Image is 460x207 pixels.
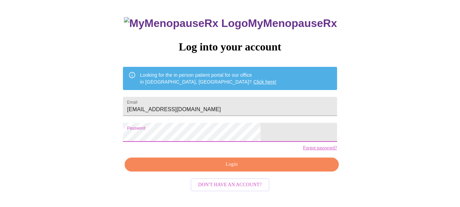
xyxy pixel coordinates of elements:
[191,178,269,192] button: Don't have an account?
[140,69,276,88] div: Looking for the in person patient portal for our office in [GEOGRAPHIC_DATA], [GEOGRAPHIC_DATA]?
[132,160,331,169] span: Login
[123,41,337,53] h3: Log into your account
[125,158,338,172] button: Login
[124,17,337,30] h3: MyMenopauseRx
[253,79,276,85] a: Click here!
[198,181,262,189] span: Don't have an account?
[303,145,337,151] a: Forgot password?
[189,181,271,187] a: Don't have an account?
[124,17,248,30] img: MyMenopauseRx Logo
